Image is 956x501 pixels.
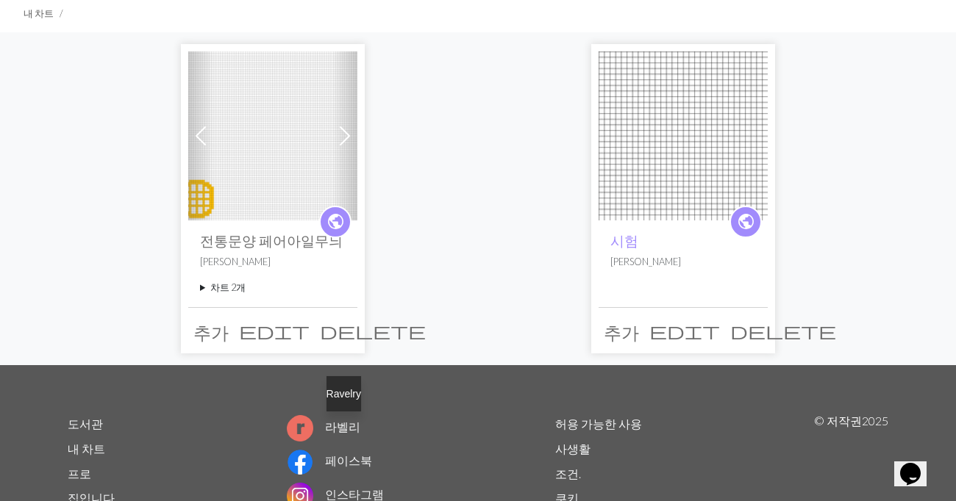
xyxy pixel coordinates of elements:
font: 인스타그램 [325,487,384,501]
i: public [737,207,755,237]
font: [PERSON_NAME] [200,256,271,267]
font: 페이스북 [325,453,372,467]
span: delete [730,320,836,341]
font: © 저작권 [814,414,862,428]
font: 전통문양 페어아일무늬 [200,232,343,249]
span: 추가 [193,320,229,341]
p: Ravelry [327,388,361,400]
span: edit [649,320,720,341]
img: Facebook logo [287,449,313,475]
a: 조건. [555,466,581,480]
a: 페이스북 [287,453,372,467]
a: public [319,206,352,238]
img: test [599,51,768,220]
a: 시험 [610,232,638,249]
button: 삭제 [315,317,431,345]
a: 허용 가능한 사용 [555,417,642,430]
font: 2025 [862,414,888,428]
a: 프로 [68,466,91,480]
i: public [327,207,345,237]
font: 라벨리 [325,419,360,433]
summary: 차트 2개 [200,281,346,295]
button: Edit [234,317,315,345]
span: edit [239,320,310,341]
iframe: chat widget [894,442,941,486]
button: 차트 추가 [599,317,644,345]
span: public [327,210,345,233]
font: 차트 2개 [210,281,246,293]
button: 삭제 [725,317,841,345]
font: [PERSON_NAME] [610,256,681,267]
a: 내 차트 [68,441,105,455]
button: Edit [644,317,725,345]
font: 내 차트 [24,7,54,19]
span: 추가 [604,320,639,341]
span: public [737,210,755,233]
a: 전통문양 페어아일무늬 [188,127,357,141]
img: 전통문양 페어아일무늬 [188,51,357,220]
a: 라벨리 [287,419,360,433]
i: Edit [649,322,720,339]
a: public [730,206,762,238]
a: 시험 [599,127,768,141]
a: 인스타그램 [287,487,384,501]
img: Ravelry logo [287,415,313,441]
i: Edit [239,322,310,339]
a: 도서관 [68,417,103,430]
button: 차트 추가 [188,317,234,345]
a: 사생활 [555,441,591,455]
span: delete [320,320,426,341]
